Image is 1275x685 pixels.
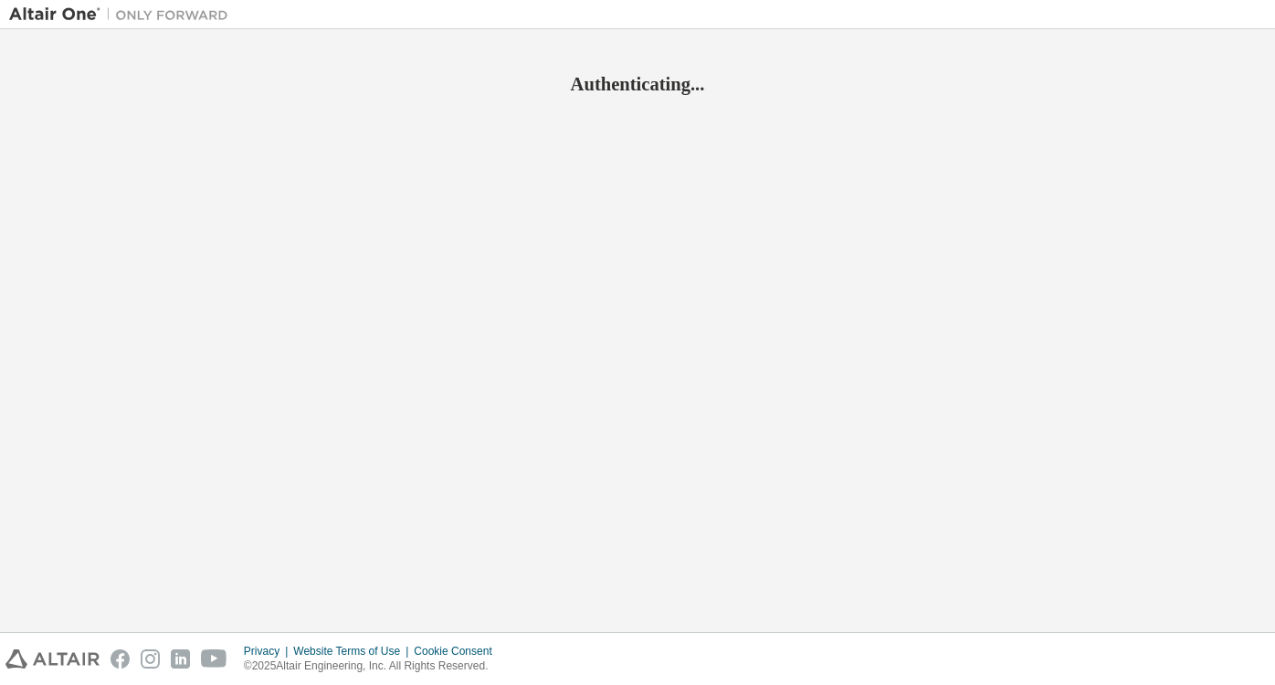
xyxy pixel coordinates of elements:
div: Cookie Consent [414,644,502,659]
div: Privacy [244,644,293,659]
img: facebook.svg [111,649,130,669]
h2: Authenticating... [9,72,1266,96]
img: instagram.svg [141,649,160,669]
img: linkedin.svg [171,649,190,669]
img: Altair One [9,5,237,24]
p: © 2025 Altair Engineering, Inc. All Rights Reserved. [244,659,503,674]
img: youtube.svg [201,649,227,669]
div: Website Terms of Use [293,644,414,659]
img: altair_logo.svg [5,649,100,669]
